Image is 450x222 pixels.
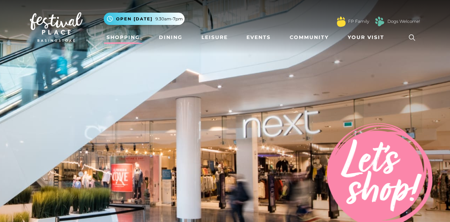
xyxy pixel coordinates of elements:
span: Your Visit [348,34,384,41]
a: Events [244,31,274,44]
a: Community [287,31,332,44]
a: Your Visit [345,31,391,44]
a: Shopping [104,31,143,44]
a: Dogs Welcome! [387,18,420,25]
span: Open [DATE] [116,16,153,22]
button: Open [DATE] 9.30am-7pm [104,13,185,25]
a: Leisure [199,31,231,44]
a: Dining [156,31,185,44]
img: Festival Place Logo [30,12,83,42]
span: 9.30am-7pm [155,16,183,22]
a: FP Family [348,18,369,25]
